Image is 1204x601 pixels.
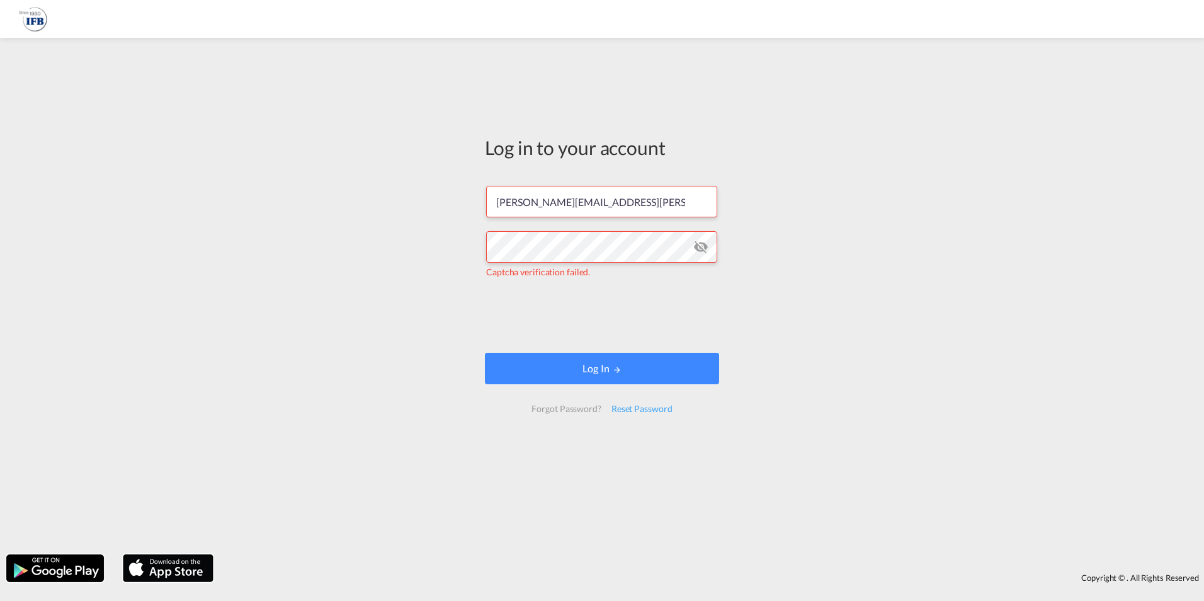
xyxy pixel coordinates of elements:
div: Forgot Password? [526,398,606,420]
input: Enter email/phone number [486,186,717,217]
iframe: reCAPTCHA [506,291,698,340]
img: apple.png [122,553,215,583]
div: Reset Password [606,398,678,420]
md-icon: icon-eye-off [693,239,708,255]
span: Captcha verification failed. [486,266,590,277]
div: Log in to your account [485,134,719,161]
img: b628ab10256c11eeb52753acbc15d091.png [19,5,47,33]
img: google.png [5,553,105,583]
div: Copyright © . All Rights Reserved [220,567,1204,588]
button: LOGIN [485,353,719,384]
